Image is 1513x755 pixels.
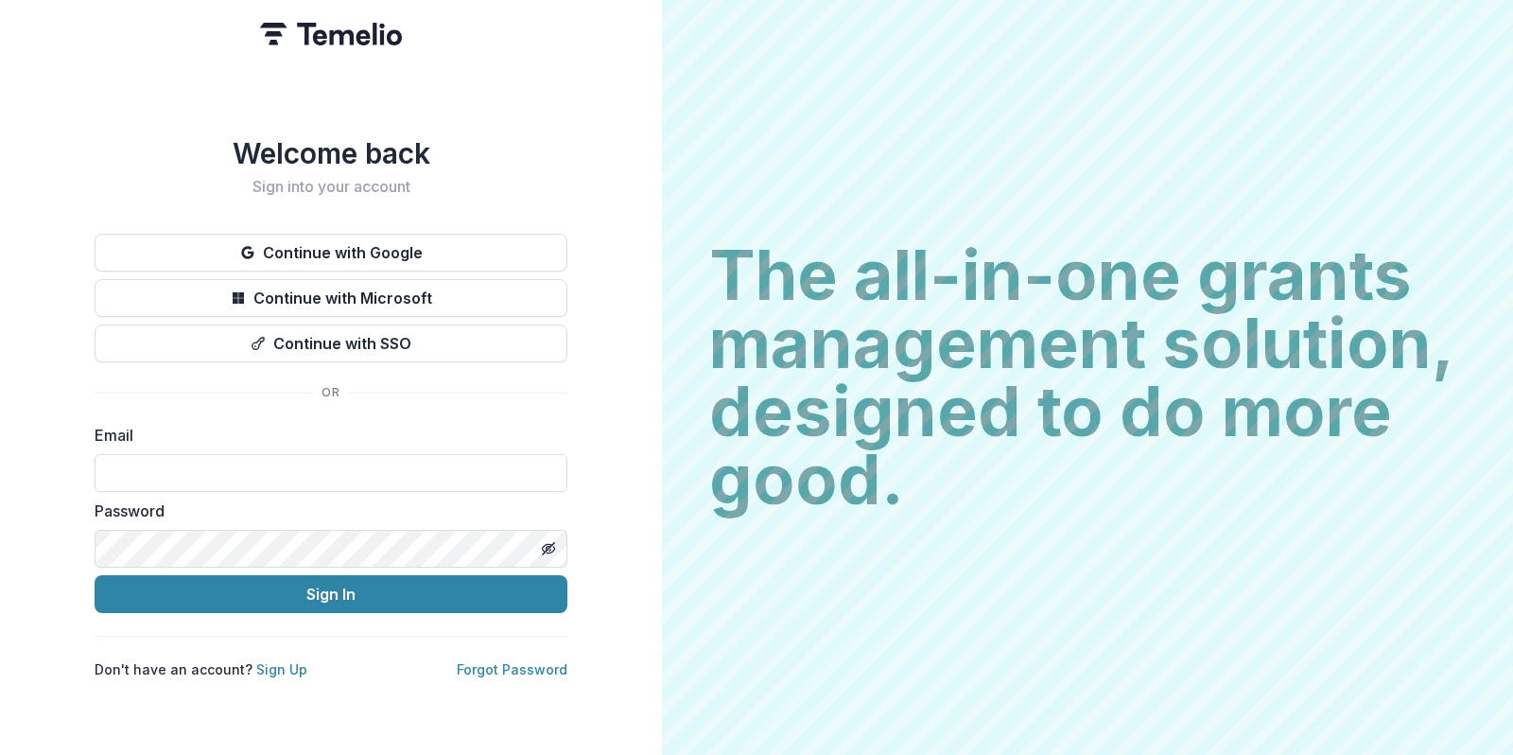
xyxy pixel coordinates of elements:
img: Temelio [260,23,402,45]
a: Sign Up [256,661,307,677]
p: Don't have an account? [95,659,307,679]
button: Continue with SSO [95,325,567,362]
label: Password [95,500,556,522]
button: Sign In [95,575,567,613]
a: Forgot Password [457,661,567,677]
label: Email [95,424,556,447]
button: Continue with Google [95,234,567,272]
button: Continue with Microsoft [95,279,567,317]
h1: Welcome back [95,136,567,170]
h2: Sign into your account [95,178,567,196]
button: Toggle password visibility [533,534,564,564]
